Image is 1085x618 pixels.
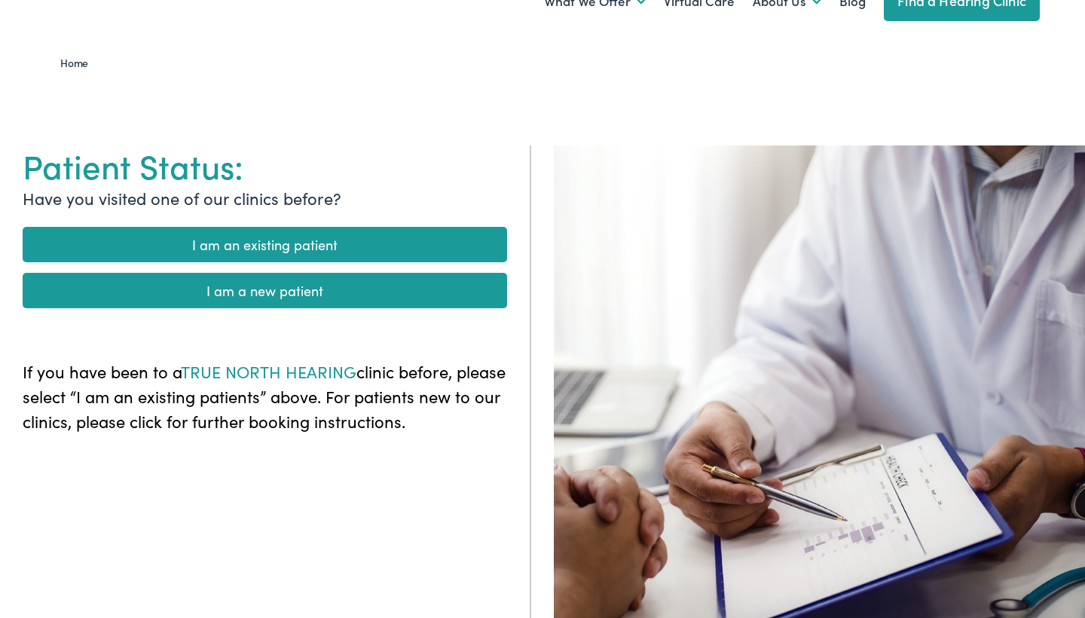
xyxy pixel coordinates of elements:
[23,227,507,262] a: I am an existing patient
[181,359,356,383] span: TRUE NORTH HEARING
[23,359,507,433] p: If you have been to a clinic before, please select “I am an existing patients” above. For patient...
[23,273,507,308] a: I am a new patient
[60,55,96,70] a: Home
[23,185,507,210] p: Have you visited one of our clinics before?
[23,145,507,185] h1: Patient Status:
